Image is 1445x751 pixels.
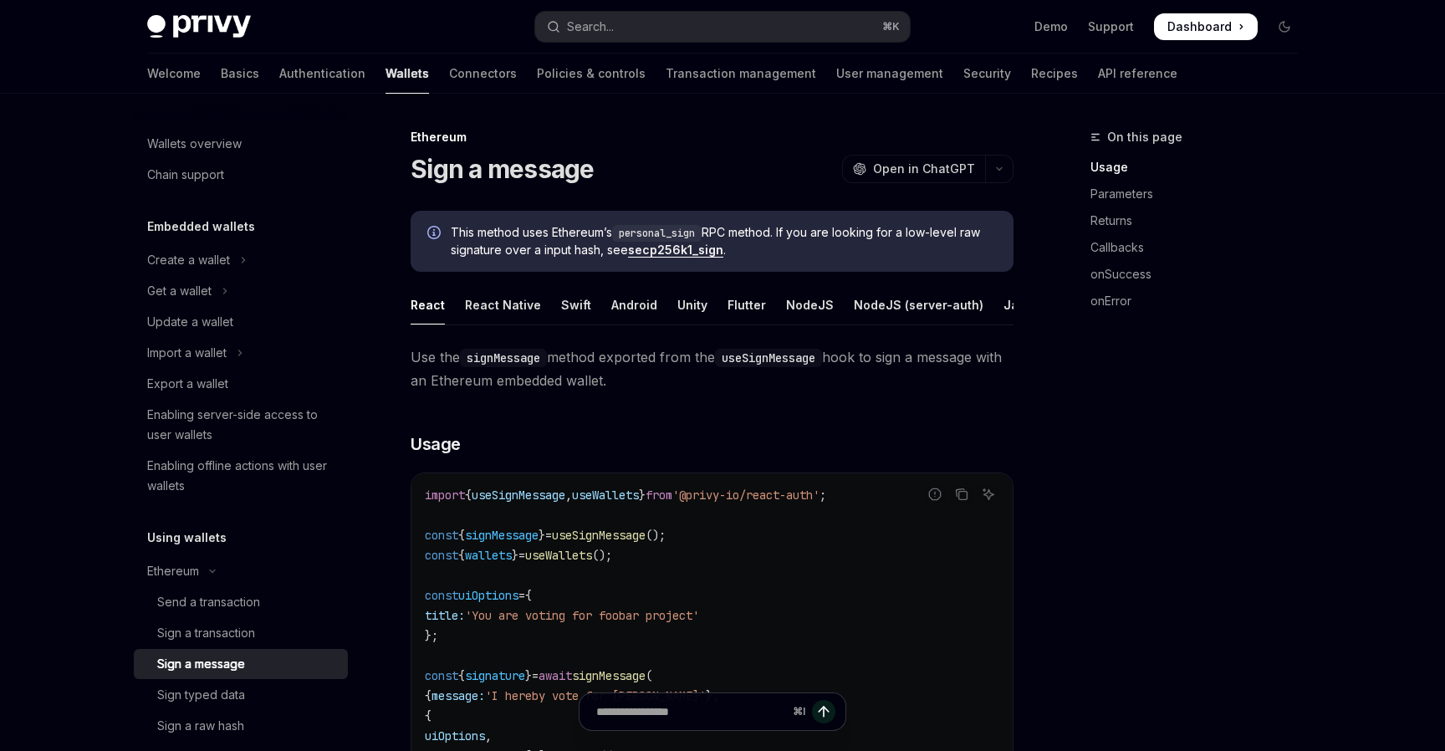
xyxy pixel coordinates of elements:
[924,483,946,505] button: Report incorrect code
[951,483,973,505] button: Copy the contents from the code block
[525,588,532,603] span: {
[147,54,201,94] a: Welcome
[537,54,646,94] a: Policies & controls
[425,488,465,503] span: import
[147,217,255,237] h5: Embedded wallets
[842,155,985,183] button: Open in ChatGPT
[465,528,539,543] span: signMessage
[134,556,348,586] button: Toggle Ethereum section
[147,250,230,270] div: Create a wallet
[820,488,826,503] span: ;
[279,54,365,94] a: Authentication
[460,349,547,367] code: signMessage
[1090,288,1311,314] a: onError
[465,608,699,623] span: 'You are voting for foobar project'
[472,488,565,503] span: useSignMessage
[1271,13,1298,40] button: Toggle dark mode
[1090,234,1311,261] a: Callbacks
[465,668,525,683] span: signature
[1098,54,1177,94] a: API reference
[147,312,233,332] div: Update a wallet
[512,548,518,563] span: }
[411,432,461,456] span: Usage
[518,588,525,603] span: =
[134,160,348,190] a: Chain support
[458,588,518,603] span: uiOptions
[465,548,512,563] span: wallets
[545,528,552,543] span: =
[1154,13,1258,40] a: Dashboard
[672,488,820,503] span: '@privy-io/react-auth'
[425,528,458,543] span: const
[1088,18,1134,35] a: Support
[431,688,485,703] span: message:
[1167,18,1232,35] span: Dashboard
[532,668,539,683] span: =
[628,243,723,258] a: secp256k1_sign
[1003,285,1033,324] div: Java
[567,17,614,37] div: Search...
[411,345,1014,392] span: Use the method exported from the hook to sign a message with an Ethereum embedded wallet.
[458,548,465,563] span: {
[1031,54,1078,94] a: Recipes
[157,623,255,643] div: Sign a transaction
[552,528,646,543] span: useSignMessage
[425,668,458,683] span: const
[425,588,458,603] span: const
[425,688,431,703] span: {
[1034,18,1068,35] a: Demo
[666,54,816,94] a: Transaction management
[147,343,227,363] div: Import a wallet
[147,15,251,38] img: dark logo
[134,680,348,710] a: Sign typed data
[978,483,999,505] button: Ask AI
[525,668,532,683] span: }
[1107,127,1182,147] span: On this page
[1090,181,1311,207] a: Parameters
[1090,261,1311,288] a: onSuccess
[134,276,348,306] button: Toggle Get a wallet section
[728,285,766,324] div: Flutter
[465,488,472,503] span: {
[715,349,822,367] code: useSignMessage
[134,649,348,679] a: Sign a message
[1090,154,1311,181] a: Usage
[147,374,228,394] div: Export a wallet
[592,548,612,563] span: ();
[134,451,348,501] a: Enabling offline actions with user wallets
[427,226,444,243] svg: Info
[134,400,348,450] a: Enabling server-side access to user wallets
[518,548,525,563] span: =
[873,161,975,177] span: Open in ChatGPT
[611,285,657,324] div: Android
[134,338,348,368] button: Toggle Import a wallet section
[386,54,429,94] a: Wallets
[677,285,707,324] div: Unity
[147,134,242,154] div: Wallets overview
[882,20,900,33] span: ⌘ K
[465,285,541,324] div: React Native
[572,488,639,503] span: useWallets
[485,688,706,703] span: 'I hereby vote for [PERSON_NAME]'
[535,12,910,42] button: Open search
[134,129,348,159] a: Wallets overview
[812,700,835,723] button: Send message
[134,245,348,275] button: Toggle Create a wallet section
[646,668,652,683] span: (
[425,628,438,643] span: };
[157,685,245,705] div: Sign typed data
[561,285,591,324] div: Swift
[425,608,465,623] span: title:
[147,281,212,301] div: Get a wallet
[134,307,348,337] a: Update a wallet
[786,285,834,324] div: NodeJS
[646,528,666,543] span: ();
[411,129,1014,146] div: Ethereum
[539,528,545,543] span: }
[525,548,592,563] span: useWallets
[134,711,348,741] a: Sign a raw hash
[134,587,348,617] a: Send a transaction
[836,54,943,94] a: User management
[157,716,244,736] div: Sign a raw hash
[572,668,646,683] span: signMessage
